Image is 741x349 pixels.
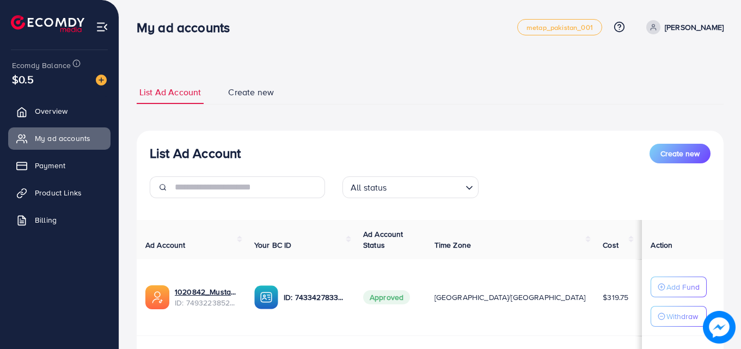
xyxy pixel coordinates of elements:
p: Add Fund [666,280,700,293]
a: [PERSON_NAME] [642,20,724,34]
span: Cost [603,240,618,250]
span: Ad Account [145,240,186,250]
span: $0.5 [12,71,34,87]
span: [GEOGRAPHIC_DATA]/[GEOGRAPHIC_DATA] [434,292,586,303]
span: Your BC ID [254,240,292,250]
img: menu [96,21,108,33]
input: Search for option [390,177,461,195]
button: Add Fund [651,277,707,297]
a: 1020842_Mustafai New1_1744652139809 [175,286,237,297]
a: Billing [8,209,111,231]
a: Payment [8,155,111,176]
span: Payment [35,160,65,171]
span: Approved [363,290,410,304]
span: All status [348,180,389,195]
img: logo [11,15,84,32]
span: ID: 7493223852907200513 [175,297,237,308]
p: [PERSON_NAME] [665,21,724,34]
img: image [703,311,735,343]
span: Create new [228,86,274,99]
a: My ad accounts [8,127,111,149]
div: <span class='underline'>1020842_Mustafai New1_1744652139809</span></br>7493223852907200513 [175,286,237,309]
span: List Ad Account [139,86,201,99]
h3: My ad accounts [137,20,238,35]
button: Create new [650,144,711,163]
span: metap_pakistan_001 [526,24,593,31]
span: Action [651,240,672,250]
span: Billing [35,215,57,225]
img: image [96,75,107,85]
span: Ecomdy Balance [12,60,71,71]
img: ic-ba-acc.ded83a64.svg [254,285,278,309]
div: Search for option [342,176,479,198]
span: My ad accounts [35,133,90,144]
a: Overview [8,100,111,122]
p: Withdraw [666,310,698,323]
span: Ad Account Status [363,229,403,250]
span: Create new [660,148,700,159]
a: metap_pakistan_001 [517,19,602,35]
span: Product Links [35,187,82,198]
span: Time Zone [434,240,471,250]
span: $319.75 [603,292,628,303]
button: Withdraw [651,306,707,327]
img: ic-ads-acc.e4c84228.svg [145,285,169,309]
a: Product Links [8,182,111,204]
h3: List Ad Account [150,145,241,161]
p: ID: 7433427833025871873 [284,291,346,304]
span: Overview [35,106,68,117]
